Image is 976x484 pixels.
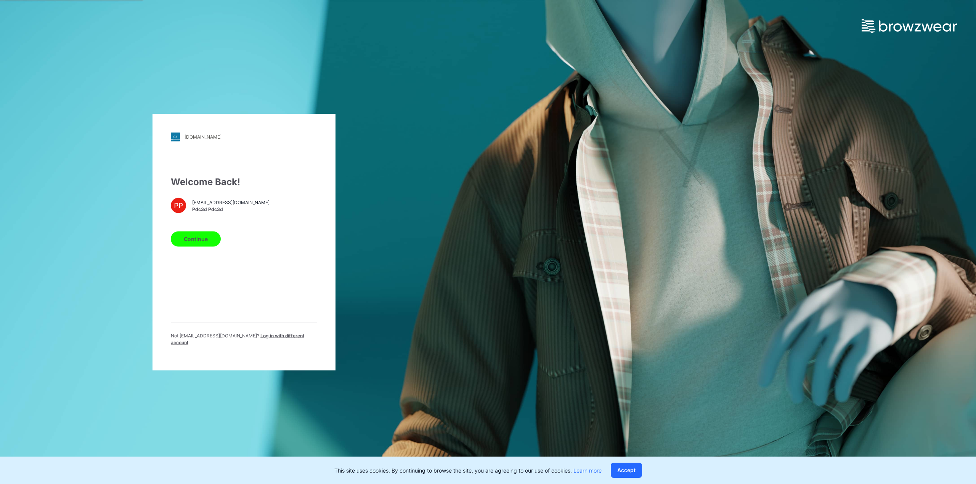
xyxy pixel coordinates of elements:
img: stylezone-logo.562084cfcfab977791bfbf7441f1a819.svg [171,132,180,141]
button: Continue [171,231,221,246]
span: Pdc3d Pdc3d [192,206,270,213]
button: Accept [611,463,642,478]
a: Learn more [573,467,602,474]
span: [EMAIL_ADDRESS][DOMAIN_NAME] [192,199,270,206]
div: [DOMAIN_NAME] [185,134,222,140]
img: browzwear-logo.e42bd6dac1945053ebaf764b6aa21510.svg [862,19,957,33]
div: PP [171,198,186,213]
div: Welcome Back! [171,175,317,188]
p: This site uses cookies. By continuing to browse the site, you are agreeing to our use of cookies. [334,466,602,474]
p: Not [EMAIL_ADDRESS][DOMAIN_NAME] ? [171,332,317,346]
a: [DOMAIN_NAME] [171,132,317,141]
